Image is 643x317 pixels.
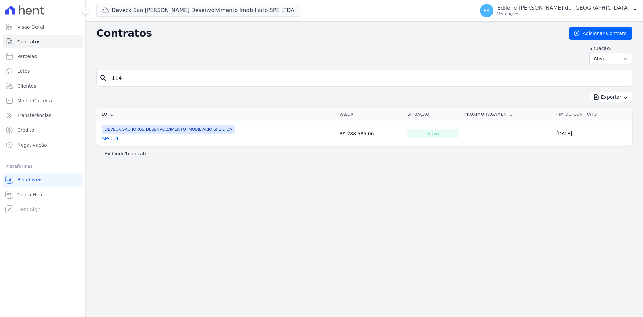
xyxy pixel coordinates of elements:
div: Plataformas [5,162,80,170]
th: Próximo Pagamento [461,108,554,121]
span: Recebíveis [17,176,43,183]
b: 1 [125,151,128,156]
label: Situação: [589,45,632,52]
a: Crédito [3,123,83,137]
span: Parcelas [17,53,37,60]
span: Visão Geral [17,23,44,30]
th: Situação [405,108,461,121]
a: Clientes [3,79,83,93]
span: Lotes [17,68,30,74]
i: search [99,74,108,82]
span: Conta Hent [17,191,44,198]
h2: Contratos [96,27,558,39]
th: Valor [337,108,405,121]
div: Ativo [407,129,458,138]
span: Contratos [17,38,40,45]
button: Exportar [590,92,632,102]
a: Lotes [3,64,83,78]
a: Conta Hent [3,188,83,201]
td: R$ 288.585,06 [337,121,405,146]
input: Buscar por nome do lote [108,71,629,85]
a: Parcelas [3,50,83,63]
a: Adicionar Contrato [569,27,632,40]
a: Contratos [3,35,83,48]
span: Clientes [17,83,36,89]
span: Minha Carteira [17,97,52,104]
span: DEVECK SAO JORGE DESENVOLVIMENTO IMOBILIARIO SPE LTDA [102,125,235,134]
a: Recebíveis [3,173,83,187]
a: Visão Geral [3,20,83,34]
p: Ver opções [497,11,630,17]
th: Lote [96,108,337,121]
p: Exibindo contrato [104,150,148,157]
a: AP-114 [102,135,119,142]
button: Deveck Sao [PERSON_NAME] Desenvolvimento Imobiliario SPE LTDA [96,4,300,17]
a: Minha Carteira [3,94,83,107]
td: [DATE] [554,121,632,146]
a: Negativação [3,138,83,152]
button: EA Edilene [PERSON_NAME] do [GEOGRAPHIC_DATA] Ver opções [475,1,643,20]
span: EA [484,8,490,13]
span: Negativação [17,142,47,148]
a: Transferências [3,109,83,122]
th: Fim do Contrato [554,108,632,121]
span: Crédito [17,127,34,134]
span: Transferências [17,112,51,119]
p: Edilene [PERSON_NAME] do [GEOGRAPHIC_DATA] [497,5,630,11]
